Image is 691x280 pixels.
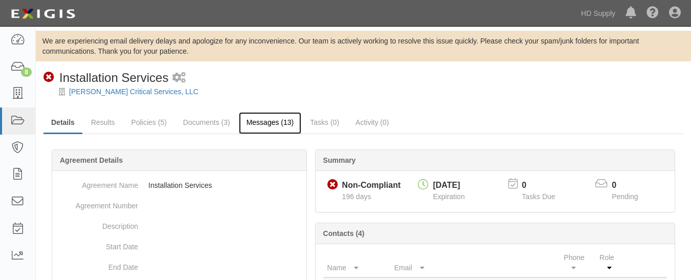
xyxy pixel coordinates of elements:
dt: Agreement Number [56,196,138,211]
th: Phone [560,248,595,277]
span: Installation Services [59,71,168,84]
a: Policies (5) [124,112,174,133]
span: Expiration [433,192,464,201]
a: Results [83,112,123,133]
dt: Start Date [56,236,138,252]
i: Help Center - Complianz [647,7,659,19]
th: Role [595,248,626,277]
b: Summary [323,156,356,164]
i: Non-Compliant [327,180,338,190]
a: HD Supply [576,3,620,24]
dt: Agreement Name [56,175,138,190]
a: [PERSON_NAME] Critical Services, LLC [69,88,198,96]
dd: Installation Services [56,175,302,196]
a: Tasks (0) [302,112,347,133]
dt: End Date [56,257,138,272]
b: Agreement Details [60,156,123,164]
img: logo-5460c22ac91f19d4615b14bd174203de0afe785f0fc80cf4dbbc73dc1793850b.png [8,5,78,23]
div: 8 [21,68,32,77]
div: Installation Services [43,69,168,87]
div: Non-Compliant [342,180,401,191]
th: Name [323,248,390,277]
a: Documents (3) [175,112,238,133]
span: Tasks Due [522,192,555,201]
i: 2 scheduled workflows [172,73,186,83]
b: Contacts (4) [323,229,365,238]
span: Since 02/05/2025 [342,192,371,201]
div: We are experiencing email delivery delays and apologize for any inconvenience. Our team is active... [36,36,691,56]
p: 0 [612,180,651,191]
a: Activity (0) [348,112,396,133]
p: 0 [522,180,568,191]
span: Pending [612,192,638,201]
a: Messages (13) [239,112,302,134]
th: Email [390,248,560,277]
div: [DATE] [433,180,464,191]
i: Non-Compliant [43,72,54,83]
a: Details [43,112,82,134]
dt: Description [56,216,138,231]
